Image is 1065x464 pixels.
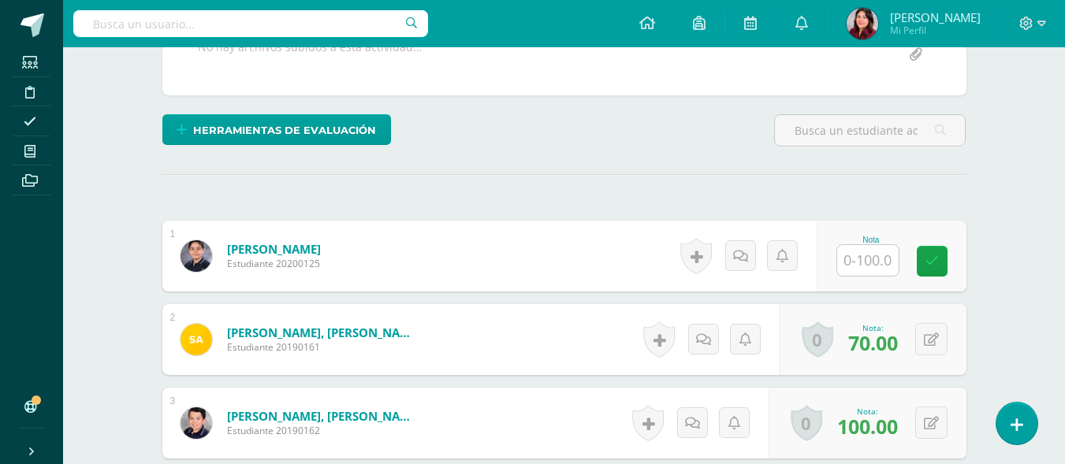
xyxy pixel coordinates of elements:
[227,424,416,437] span: Estudiante 20190162
[848,329,898,356] span: 70.00
[227,241,321,257] a: [PERSON_NAME]
[837,245,899,276] input: 0-100.0
[181,324,212,355] img: 2496c87ad6f994a769210bac5f5e5231.png
[890,24,981,37] span: Mi Perfil
[227,257,321,270] span: Estudiante 20200125
[193,116,376,145] span: Herramientas de evaluación
[890,9,981,25] span: [PERSON_NAME]
[837,406,898,417] div: Nota:
[227,325,416,340] a: [PERSON_NAME], [PERSON_NAME]
[836,236,906,244] div: Nota
[227,408,416,424] a: [PERSON_NAME], [PERSON_NAME]
[847,8,878,39] img: 3e130899817b44952652fa4b67b78402.png
[227,340,416,354] span: Estudiante 20190161
[802,321,833,358] a: 0
[162,114,391,145] a: Herramientas de evaluación
[73,10,428,37] input: Busca un usuario...
[181,407,212,439] img: 6187ea22607b7c407e4d2d47c5d6c199.png
[775,115,965,146] input: Busca un estudiante aquí...
[837,413,898,440] span: 100.00
[848,322,898,333] div: Nota:
[791,405,822,441] a: 0
[181,240,212,272] img: bc6f8d113a1484b11b858c925435c6fb.png
[198,39,423,70] div: No hay archivos subidos a esta actividad...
